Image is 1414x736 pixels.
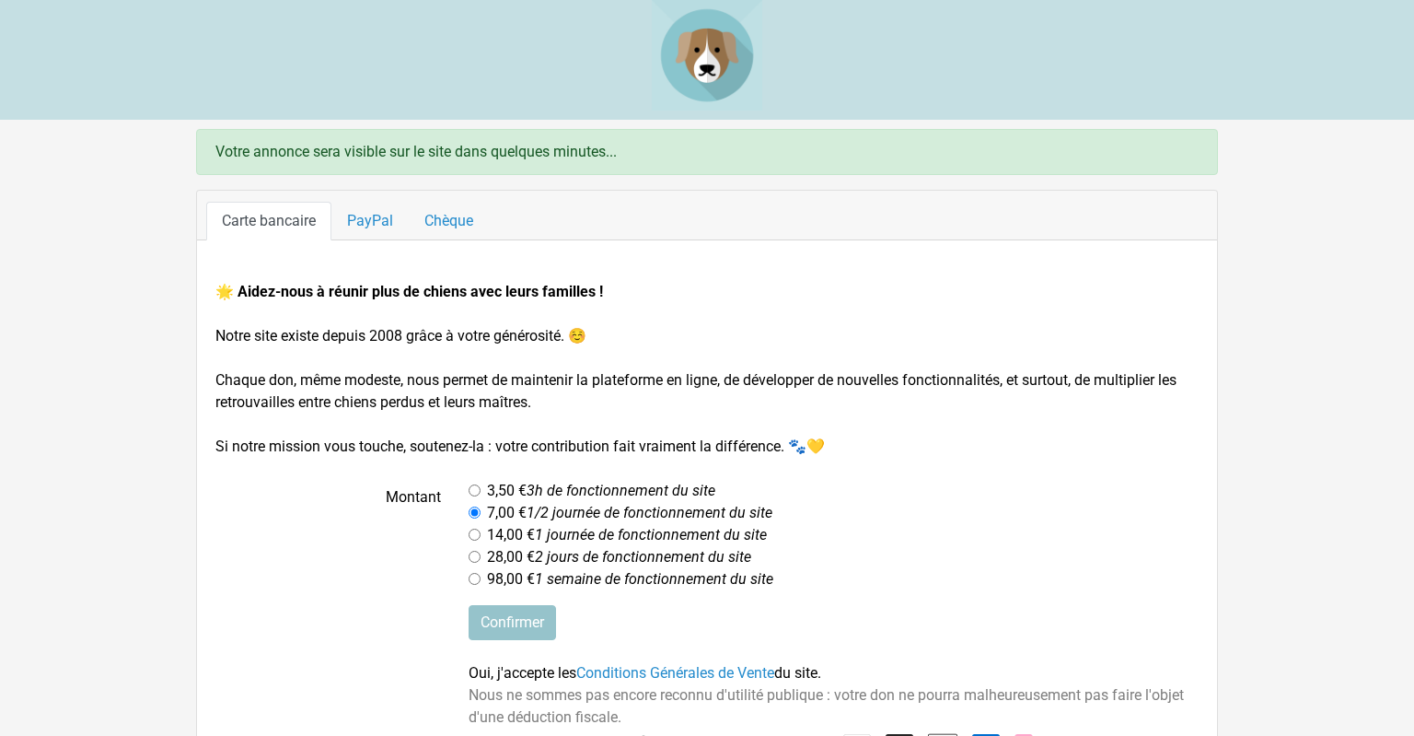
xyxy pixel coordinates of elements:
strong: 🌟 Aidez-nous à réunir plus de chiens avec leurs familles ! [215,283,603,300]
label: 28,00 € [487,546,751,568]
i: 1/2 journée de fonctionnement du site [527,504,772,521]
input: Confirmer [469,605,556,640]
i: 1 journée de fonctionnement du site [535,526,767,543]
label: Montant [202,480,455,590]
div: Votre annonce sera visible sur le site dans quelques minutes... [196,129,1218,175]
i: 1 semaine de fonctionnement du site [535,570,773,588]
label: 7,00 € [487,502,772,524]
a: PayPal [331,202,409,240]
a: Carte bancaire [206,202,331,240]
i: 2 jours de fonctionnement du site [535,548,751,566]
label: 14,00 € [487,524,767,546]
label: 98,00 € [487,568,773,590]
a: Chèque [409,202,489,240]
span: Oui, j'accepte les du site. [469,664,821,682]
span: Nous ne sommes pas encore reconnu d'utilité publique : votre don ne pourra malheureusement pas fa... [469,686,1184,726]
label: 3,50 € [487,480,715,502]
i: 3h de fonctionnement du site [527,482,715,499]
a: Conditions Générales de Vente [576,664,774,682]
